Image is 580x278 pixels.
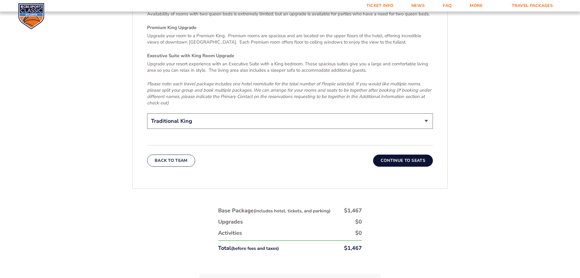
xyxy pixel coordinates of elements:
[147,61,433,74] p: Upgrade your resort experience with an Executive Suite with a King bedroom. These spacious suites...
[355,218,362,226] div: $0
[218,207,330,214] div: Base Package
[218,229,242,237] div: Activities
[355,229,362,237] div: $0
[18,3,44,29] img: CBS Sports Classic
[373,155,433,167] button: Continue To Seats
[344,207,362,214] div: $1,467
[147,81,431,106] em: Please note: each travel package includes one hotel room/suite for the total number of People sel...
[147,11,433,17] p: Availability of rooms with two queen beds is extremely limited, but an upgrade is available for p...
[254,208,330,214] small: (includes hotel, tickets, and parking)
[231,245,279,251] small: (before fees and taxes)
[218,244,279,252] div: Total
[218,218,243,226] div: Upgrades
[344,244,362,252] div: $1,467
[147,53,433,59] h4: Executive Suite with King Room Upgrade
[147,155,195,167] button: Back To Team
[147,25,433,31] h4: Premium King Upgrade
[147,33,433,45] p: Upgrade your room to a Premium King. Premium rooms are spacious and are located on the upper floo...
